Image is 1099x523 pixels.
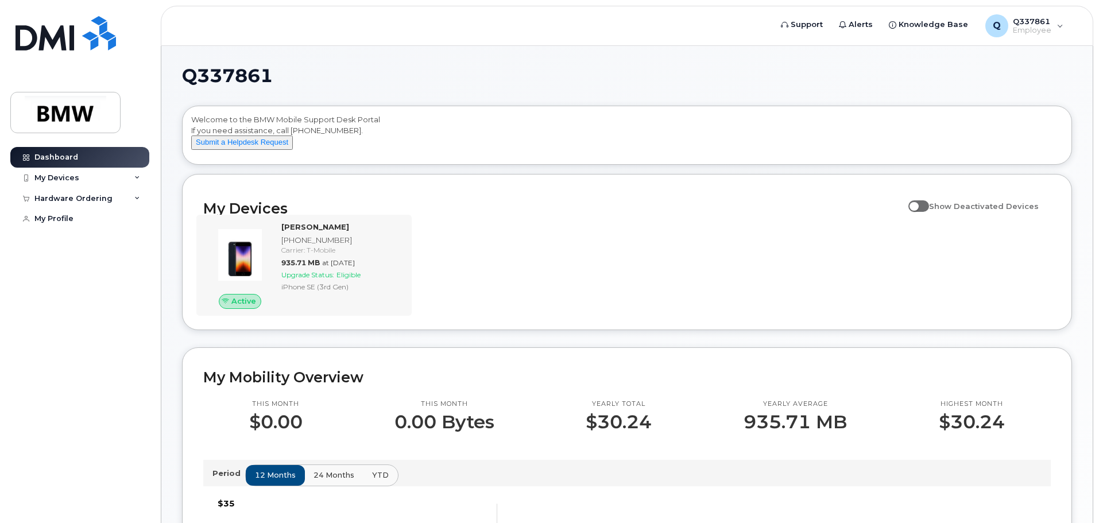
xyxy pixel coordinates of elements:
[212,468,245,479] p: Period
[281,235,400,246] div: [PHONE_NUMBER]
[586,412,652,432] p: $30.24
[281,258,320,267] span: 935.71 MB
[908,195,918,204] input: Show Deactivated Devices
[218,498,235,509] tspan: $35
[372,470,389,481] span: YTD
[929,202,1039,211] span: Show Deactivated Devices
[203,222,405,309] a: Active[PERSON_NAME][PHONE_NUMBER]Carrier: T-Mobile935.71 MBat [DATE]Upgrade Status:EligibleiPhone...
[281,282,400,292] div: iPhone SE (3rd Gen)
[231,296,256,307] span: Active
[314,470,354,481] span: 24 months
[939,400,1005,409] p: Highest month
[191,135,293,150] button: Submit a Helpdesk Request
[203,369,1051,386] h2: My Mobility Overview
[203,200,903,217] h2: My Devices
[191,114,1063,160] div: Welcome to the BMW Mobile Support Desk Portal If you need assistance, call [PHONE_NUMBER].
[281,270,334,279] span: Upgrade Status:
[586,400,652,409] p: Yearly total
[182,67,273,84] span: Q337861
[281,222,349,231] strong: [PERSON_NAME]
[281,245,400,255] div: Carrier: T-Mobile
[744,412,847,432] p: 935.71 MB
[322,258,355,267] span: at [DATE]
[212,227,268,282] img: image20231002-3703462-1angbar.jpeg
[394,412,494,432] p: 0.00 Bytes
[336,270,361,279] span: Eligible
[939,412,1005,432] p: $30.24
[249,400,303,409] p: This month
[249,412,303,432] p: $0.00
[744,400,847,409] p: Yearly average
[394,400,494,409] p: This month
[1049,473,1090,514] iframe: Messenger Launcher
[191,137,293,146] a: Submit a Helpdesk Request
